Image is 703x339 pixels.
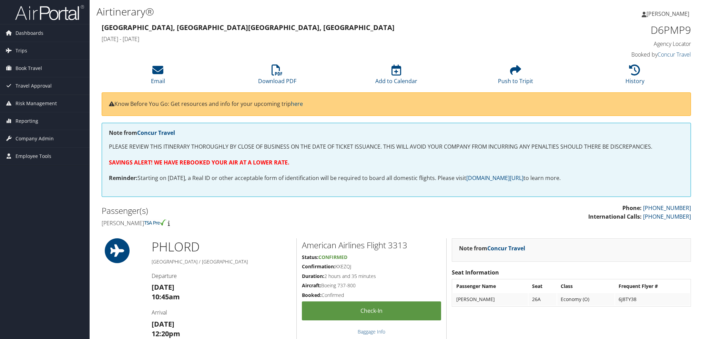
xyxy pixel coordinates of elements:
th: Passenger Name [453,280,528,292]
strong: Note from [109,129,175,137]
h4: Arrival [152,309,291,316]
a: here [291,100,303,108]
span: Risk Management [16,95,57,112]
td: 26A [529,293,557,306]
strong: Confirmation: [302,263,335,270]
p: PLEASE REVIEW THIS ITINERARY THOROUGHLY BY CLOSE OF BUSINESS ON THE DATE OF TICKET ISSUANCE. THIS... [109,142,684,151]
strong: [DATE] [152,319,174,329]
th: Seat [529,280,557,292]
p: Starting on [DATE], a Real ID or other acceptable form of identification will be required to boar... [109,174,684,183]
strong: Seat Information [452,269,499,276]
h5: KXEZQJ [302,263,441,270]
span: Dashboards [16,24,43,42]
strong: Reminder: [109,174,137,182]
span: Confirmed [318,254,347,260]
h4: Booked by [551,51,691,58]
strong: Duration: [302,273,324,279]
h4: Departure [152,272,291,280]
span: Employee Tools [16,148,51,165]
h1: PHL ORD [152,238,291,256]
h5: 2 hours and 35 minutes [302,273,441,280]
a: [PHONE_NUMBER] [643,204,691,212]
h4: [PERSON_NAME] [102,219,391,227]
a: Add to Calendar [375,68,417,85]
a: Email [151,68,165,85]
strong: Note from [459,245,525,252]
a: [DOMAIN_NAME][URL] [466,174,523,182]
td: 6J8TY38 [615,293,690,306]
strong: Phone: [622,204,642,212]
h5: Confirmed [302,292,441,299]
strong: [DATE] [152,282,174,292]
a: Concur Travel [137,129,175,137]
span: [PERSON_NAME] [646,10,689,18]
strong: Status: [302,254,318,260]
a: [PERSON_NAME] [642,3,696,24]
h1: Airtinerary® [96,4,496,19]
h4: [DATE] - [DATE] [102,35,541,43]
a: Check-in [302,301,441,320]
img: airportal-logo.png [15,4,84,21]
a: [PHONE_NUMBER] [643,213,691,220]
strong: SAVINGS ALERT! WE HAVE REBOOKED YOUR AIR AT A LOWER RATE. [109,159,289,166]
a: Baggage Info [358,328,385,335]
a: Download PDF [258,68,296,85]
span: Travel Approval [16,77,52,94]
h2: Passenger(s) [102,205,391,217]
span: Book Travel [16,60,42,77]
span: Company Admin [16,130,54,147]
th: Class [557,280,614,292]
a: Push to Tripit [498,68,533,85]
strong: Booked: [302,292,322,298]
a: History [625,68,644,85]
p: Know Before You Go: Get resources and info for your upcoming trip [109,100,684,109]
span: Reporting [16,112,38,130]
span: Trips [16,42,27,59]
img: tsa-precheck.png [144,219,166,226]
h1: D6PMP9 [551,23,691,37]
th: Frequent Flyer # [615,280,690,292]
h5: [GEOGRAPHIC_DATA] / [GEOGRAPHIC_DATA] [152,258,291,265]
td: Economy (O) [557,293,614,306]
h2: American Airlines Flight 3313 [302,239,441,251]
strong: [GEOGRAPHIC_DATA], [GEOGRAPHIC_DATA] [GEOGRAPHIC_DATA], [GEOGRAPHIC_DATA] [102,23,395,32]
strong: 12:20pm [152,329,180,338]
strong: 10:45am [152,292,180,301]
td: [PERSON_NAME] [453,293,528,306]
strong: Aircraft: [302,282,321,289]
a: Concur Travel [487,245,525,252]
strong: International Calls: [588,213,642,220]
h4: Agency Locator [551,40,691,48]
a: Concur Travel [658,51,691,58]
h5: Boeing 737-800 [302,282,441,289]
